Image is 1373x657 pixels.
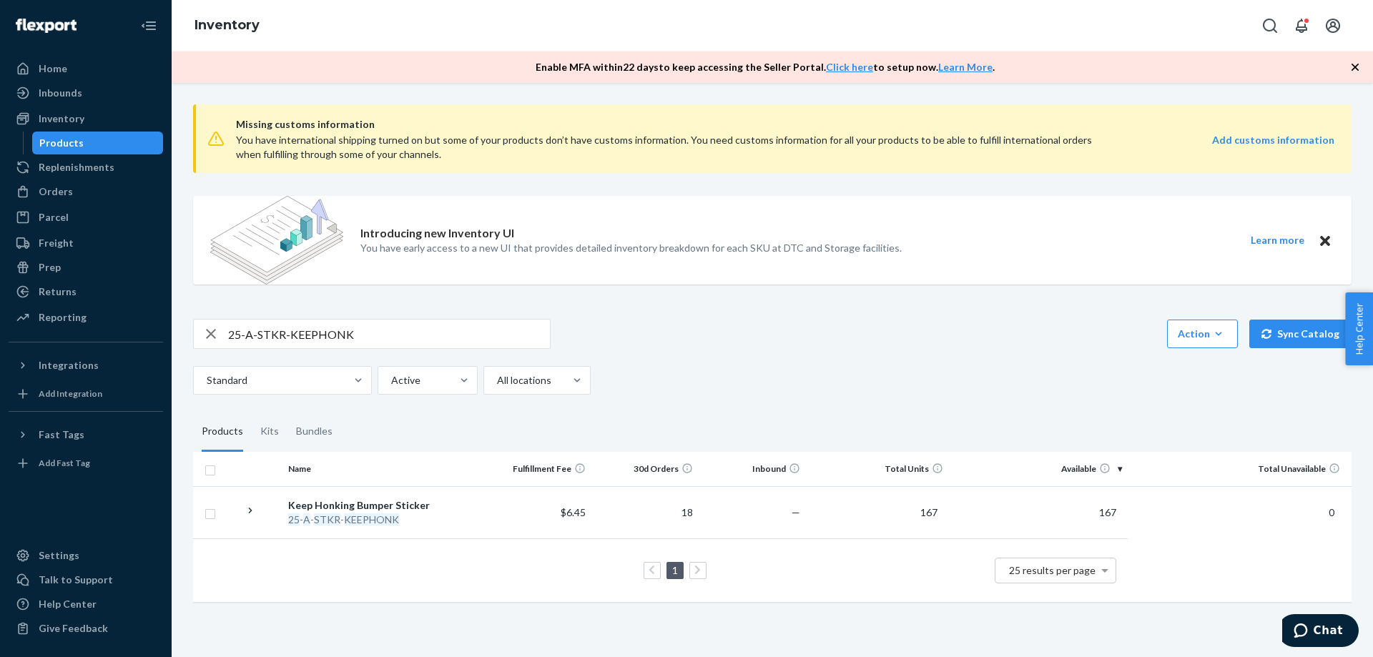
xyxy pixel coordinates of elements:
[360,225,514,242] p: Introducing new Inventory UI
[9,156,163,179] a: Replenishments
[9,306,163,329] a: Reporting
[314,513,340,525] em: STKR
[39,86,82,100] div: Inbounds
[360,241,902,255] p: You have early access to a new UI that provides detailed inventory breakdown for each SKU at DTC ...
[39,548,79,563] div: Settings
[1009,564,1096,576] span: 25 results per page
[9,423,163,446] button: Fast Tags
[1316,232,1334,250] button: Close
[39,61,67,76] div: Home
[16,19,77,33] img: Flexport logo
[915,506,943,518] span: 167
[282,452,483,486] th: Name
[9,617,163,640] button: Give Feedback
[1212,134,1334,146] strong: Add customs information
[134,11,163,40] button: Close Navigation
[39,260,61,275] div: Prep
[39,310,87,325] div: Reporting
[39,387,102,400] div: Add Integration
[1323,506,1340,518] span: 0
[288,498,478,513] div: Keep Honking Bumper Sticker
[1287,11,1316,40] button: Open notifications
[39,358,99,372] div: Integrations
[699,452,806,486] th: Inbound
[9,568,163,591] button: Talk to Support
[1345,292,1373,365] button: Help Center
[39,457,90,469] div: Add Fast Tag
[1249,320,1352,348] button: Sync Catalog
[32,132,164,154] a: Products
[205,373,207,387] input: Standard
[39,621,108,636] div: Give Feedback
[39,573,113,587] div: Talk to Support
[536,60,995,74] p: Enable MFA within 22 days to keep accessing the Seller Portal. to setup now. .
[9,256,163,279] a: Prep
[9,544,163,567] a: Settings
[826,61,873,73] a: Click here
[1093,506,1122,518] span: 167
[669,564,681,576] a: Page 1 is your current page
[9,382,163,405] a: Add Integration
[1178,327,1227,341] div: Action
[236,133,1115,162] div: You have international shipping turned on but some of your products don’t have customs informatio...
[9,354,163,377] button: Integrations
[591,486,699,538] td: 18
[1167,320,1238,348] button: Action
[39,112,84,126] div: Inventory
[496,373,497,387] input: All locations
[9,593,163,616] a: Help Center
[39,210,69,224] div: Parcel
[228,320,550,348] input: Search inventory by name or sku
[39,184,73,199] div: Orders
[195,17,260,33] a: Inventory
[792,506,800,518] span: —
[1256,11,1284,40] button: Open Search Box
[806,452,949,486] th: Total Units
[39,160,114,174] div: Replenishments
[9,180,163,203] a: Orders
[1128,452,1352,486] th: Total Unavailable
[236,116,1334,133] span: Missing customs information
[288,513,300,525] em: 25
[39,597,97,611] div: Help Center
[9,232,163,255] a: Freight
[1282,614,1359,650] iframe: Opens a widget where you can chat to one of our agents
[303,513,310,525] em: A
[202,412,243,452] div: Products
[9,107,163,130] a: Inventory
[9,452,163,475] a: Add Fast Tag
[344,513,399,525] em: KEEPHONK
[484,452,591,486] th: Fulfillment Fee
[561,506,586,518] span: $6.45
[390,373,391,387] input: Active
[1319,11,1347,40] button: Open account menu
[591,452,699,486] th: 30d Orders
[938,61,993,73] a: Learn More
[39,236,74,250] div: Freight
[9,57,163,80] a: Home
[949,452,1128,486] th: Available
[210,196,343,285] img: new-reports-banner-icon.82668bd98b6a51aee86340f2a7b77ae3.png
[9,81,163,104] a: Inbounds
[39,285,77,299] div: Returns
[9,280,163,303] a: Returns
[9,206,163,229] a: Parcel
[296,412,333,452] div: Bundles
[183,5,271,46] ol: breadcrumbs
[288,513,478,527] div: - - -
[260,412,279,452] div: Kits
[39,136,84,150] div: Products
[39,428,84,442] div: Fast Tags
[1212,133,1334,162] a: Add customs information
[1241,232,1313,250] button: Learn more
